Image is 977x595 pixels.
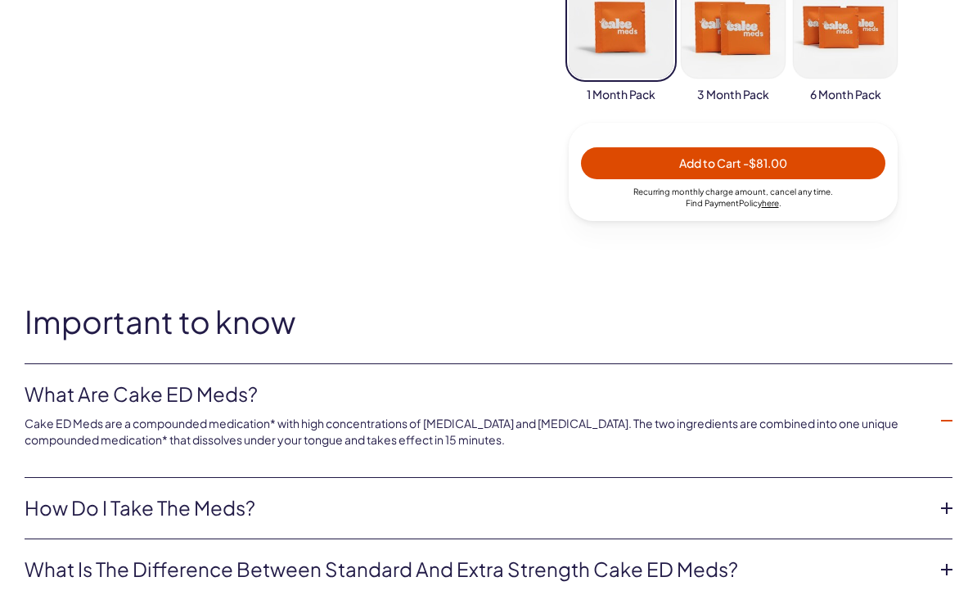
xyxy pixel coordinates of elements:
[581,147,885,179] button: Add to Cart -$81.00
[581,186,885,209] div: Recurring monthly charge amount , cancel any time. Policy .
[25,556,926,584] a: What is the difference between Standard and Extra Strength Cake ED meds?
[686,198,739,208] span: Find Payment
[25,304,952,339] h2: Important to know
[810,87,881,103] span: 6 Month Pack
[697,87,769,103] span: 3 Month Pack
[25,416,926,448] p: Cake ED Meds are a compounded medication* with high concentrations of [MEDICAL_DATA] and [MEDICAL...
[25,381,926,408] a: What are Cake ED Meds?
[743,156,787,170] span: - $81.00
[679,156,787,170] span: Add to Cart
[587,87,655,103] span: 1 Month Pack
[25,494,926,522] a: How do I take the meds?
[762,198,779,208] a: here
